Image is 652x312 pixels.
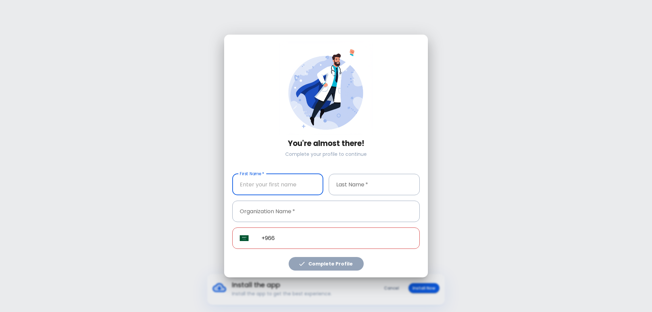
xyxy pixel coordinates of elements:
label: First Name [240,171,264,177]
img: doctor [279,41,373,135]
button: Select country [237,231,251,245]
p: Complete your profile to continue [232,151,420,158]
h3: You're almost there! [232,139,420,148]
input: Enter your organization name [232,201,420,222]
input: Phone Number [254,227,420,249]
input: Enter your last name [329,174,420,195]
input: Enter your first name [232,174,323,195]
img: Saudi Arabia [240,235,249,241]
